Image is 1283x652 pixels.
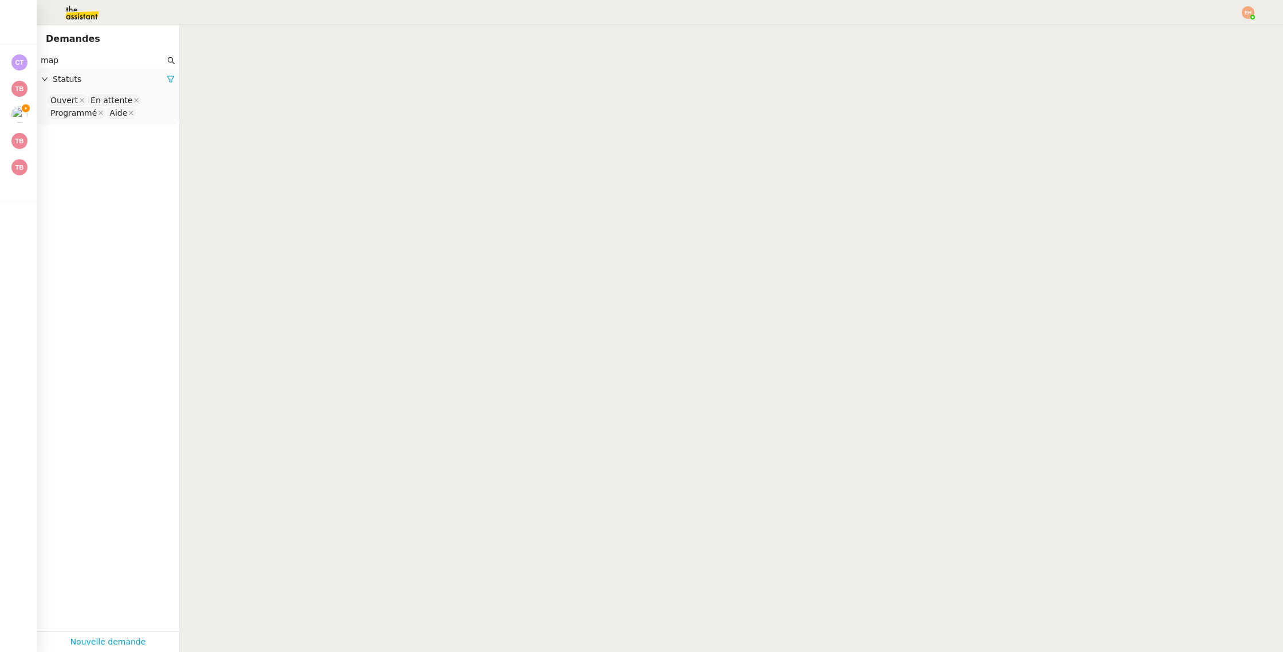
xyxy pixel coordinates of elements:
[37,68,179,91] div: Statuts
[11,133,27,149] img: svg
[70,635,146,649] a: Nouvelle demande
[1242,6,1254,19] img: svg
[41,54,165,67] input: Rechercher
[90,95,132,105] div: En attente
[11,54,27,70] img: svg
[46,31,100,47] nz-page-header-title: Demandes
[109,108,127,118] div: Aide
[11,107,27,123] img: users%2F8F3ae0CdRNRxLT9M8DTLuFZT1wq1%2Favatar%2F8d3ba6ea-8103-41c2-84d4-2a4cca0cf040
[48,95,86,106] nz-select-item: Ouvert
[53,73,167,86] span: Statuts
[107,107,136,119] nz-select-item: Aide
[11,81,27,97] img: svg
[50,95,78,105] div: Ouvert
[88,95,141,106] nz-select-item: En attente
[48,107,105,119] nz-select-item: Programmé
[11,159,27,175] img: svg
[50,108,97,118] div: Programmé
